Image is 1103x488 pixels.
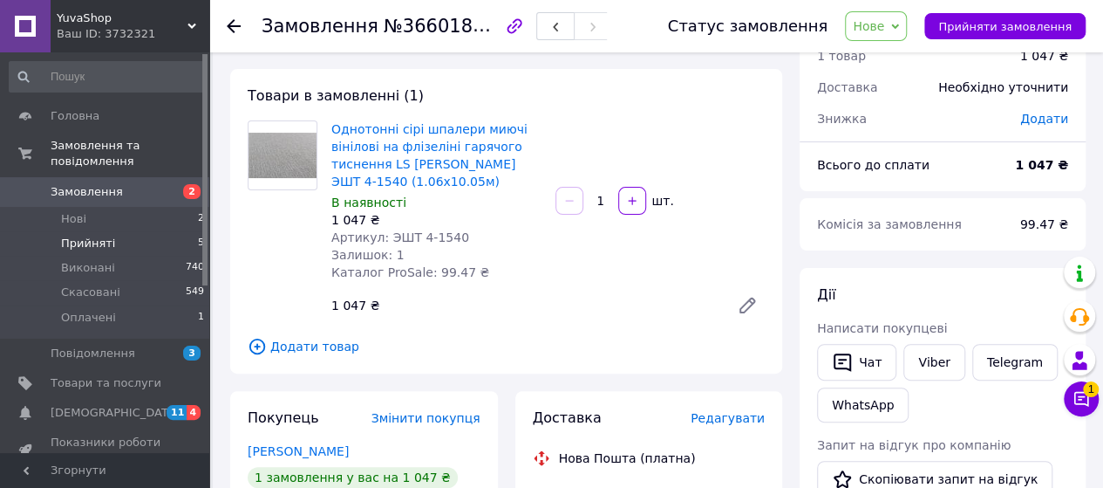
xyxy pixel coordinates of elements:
[817,286,835,303] span: Дії
[533,409,602,426] span: Доставка
[198,211,204,227] span: 2
[668,17,828,35] div: Статус замовлення
[324,293,723,318] div: 1 047 ₴
[248,444,349,458] a: [PERSON_NAME]
[817,49,866,63] span: 1 товар
[555,450,700,467] div: Нова Пошта (платна)
[1020,47,1068,65] div: 1 047 ₴
[648,192,676,210] div: шт.
[248,409,319,426] span: Покупець
[371,411,480,425] span: Змінити покупця
[249,133,317,177] img: Однотонні сірі шпалери миючі вінілові на флізеліні гарячого тиснення LS Ліон ЭШТ 4-1540 (1.06х10....
[817,80,877,94] span: Доставка
[331,122,528,189] a: Однотонні сірі шпалери миючі вінілові на флізеліні гарячого тиснення LS [PERSON_NAME] ЭШТ 4-1540 ...
[9,61,206,93] input: Пошук
[730,288,765,323] a: Редагувати
[183,346,201,361] span: 3
[61,260,115,276] span: Виконані
[928,68,1079,107] div: Необхідно уточнити
[331,230,469,244] span: Артикул: ЭШТ 4-1540
[51,108,99,124] span: Головна
[331,196,406,210] span: В наявності
[817,112,867,126] span: Знижка
[248,87,424,104] span: Товари в замовленні (1)
[1083,381,1099,397] span: 1
[227,17,241,35] div: Повернутися назад
[817,217,962,231] span: Комісія за замовлення
[331,248,405,262] span: Залишок: 1
[167,405,187,420] span: 11
[924,13,1086,39] button: Прийняти замовлення
[1020,112,1068,126] span: Додати
[262,16,378,37] span: Замовлення
[198,310,204,326] span: 1
[1064,381,1099,416] button: Чат з покупцем1
[817,321,947,335] span: Написати покупцеві
[817,388,909,423] a: WhatsApp
[903,344,964,381] a: Viber
[817,438,1011,452] span: Запит на відгук про компанію
[972,344,1058,381] a: Telegram
[817,158,929,172] span: Всього до сплати
[183,184,201,199] span: 2
[248,337,765,356] span: Додати товар
[248,467,458,488] div: 1 замовлення у вас на 1 047 ₴
[61,310,116,326] span: Оплачені
[853,19,884,33] span: Нове
[61,211,86,227] span: Нові
[186,285,204,300] span: 549
[186,260,204,276] span: 740
[61,285,120,300] span: Скасовані
[1015,158,1068,172] b: 1 047 ₴
[187,405,201,420] span: 4
[51,435,161,466] span: Показники роботи компанії
[51,138,209,169] span: Замовлення та повідомлення
[51,375,161,391] span: Товари та послуги
[198,236,204,251] span: 5
[57,10,187,26] span: YuvaShop
[331,211,541,229] div: 1 047 ₴
[331,265,489,279] span: Каталог ProSale: 99.47 ₴
[57,26,209,42] div: Ваш ID: 3732321
[1020,217,1068,231] span: 99.47 ₴
[691,411,765,425] span: Редагувати
[51,184,123,200] span: Замовлення
[61,236,115,251] span: Прийняті
[51,405,180,421] span: [DEMOGRAPHIC_DATA]
[938,20,1072,33] span: Прийняти замовлення
[51,346,135,361] span: Повідомлення
[384,15,507,37] span: №366018814
[817,344,896,381] button: Чат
